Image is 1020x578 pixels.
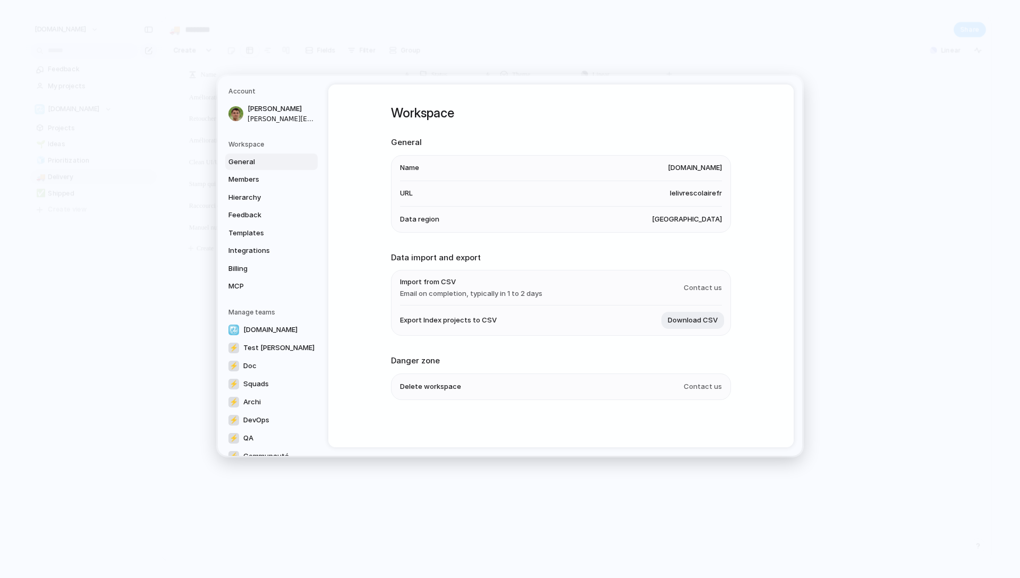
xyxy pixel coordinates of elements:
[248,114,316,123] span: [PERSON_NAME][EMAIL_ADDRESS][DOMAIN_NAME]
[228,281,296,292] span: MCP
[228,450,239,461] div: ⚡
[228,342,239,353] div: ⚡
[243,325,297,335] span: [DOMAIN_NAME]
[400,214,439,225] span: Data region
[225,100,318,127] a: [PERSON_NAME][PERSON_NAME][EMAIL_ADDRESS][DOMAIN_NAME]
[225,224,318,241] a: Templates
[243,415,269,426] span: DevOps
[228,192,296,202] span: Hierarchy
[225,339,318,356] a: ⚡Test [PERSON_NAME]
[225,171,318,188] a: Members
[225,260,318,277] a: Billing
[243,343,314,353] span: Test [PERSON_NAME]
[228,360,239,371] div: ⚡
[400,163,419,173] span: Name
[243,433,253,444] span: QA
[225,189,318,206] a: Hierarchy
[400,381,461,392] span: Delete workspace
[684,381,722,392] span: Contact us
[225,429,318,446] a: ⚡QA
[225,153,318,170] a: General
[225,357,318,374] a: ⚡Doc
[228,378,239,389] div: ⚡
[225,447,318,464] a: ⚡Communauté
[684,283,722,293] span: Contact us
[228,210,296,220] span: Feedback
[668,315,718,326] span: Download CSV
[391,355,731,367] h2: Danger zone
[243,397,261,407] span: Archi
[225,242,318,259] a: Integrations
[225,278,318,295] a: MCP
[225,375,318,392] a: ⚡Squads
[391,104,731,123] h1: Workspace
[228,87,318,96] h5: Account
[228,139,318,149] h5: Workspace
[228,263,296,274] span: Billing
[228,396,239,407] div: ⚡
[400,315,497,326] span: Export Index projects to CSV
[670,188,722,199] span: lelivrescolairefr
[391,137,731,149] h2: General
[248,104,316,114] span: [PERSON_NAME]
[652,214,722,225] span: [GEOGRAPHIC_DATA]
[228,307,318,317] h5: Manage teams
[400,188,413,199] span: URL
[228,432,239,443] div: ⚡
[228,414,239,425] div: ⚡
[225,393,318,410] a: ⚡Archi
[228,227,296,238] span: Templates
[228,245,296,256] span: Integrations
[391,251,731,263] h2: Data import and export
[225,321,318,338] a: [DOMAIN_NAME]
[225,207,318,224] a: Feedback
[243,361,257,371] span: Doc
[243,379,269,389] span: Squads
[225,411,318,428] a: ⚡DevOps
[400,277,542,287] span: Import from CSV
[228,174,296,185] span: Members
[661,312,724,329] button: Download CSV
[668,163,722,173] span: [DOMAIN_NAME]
[243,451,289,462] span: Communauté
[228,156,296,167] span: General
[400,288,542,299] span: Email on completion, typically in 1 to 2 days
